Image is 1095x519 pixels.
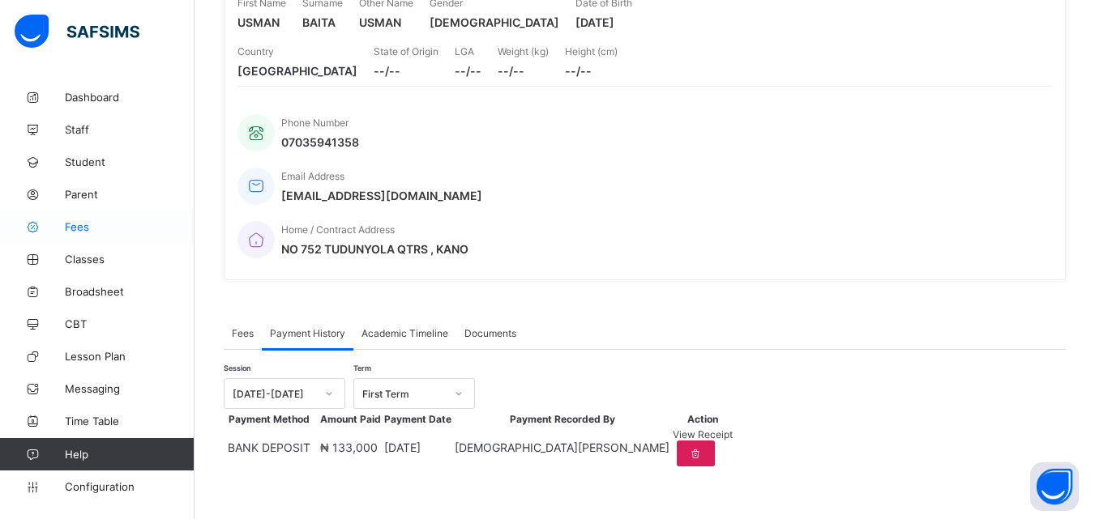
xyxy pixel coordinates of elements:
span: LGA [455,45,474,57]
span: Academic Timeline [361,327,448,339]
span: Home / Contract Address [281,223,395,236]
span: Messaging [65,382,195,395]
span: Country [237,45,274,57]
span: [EMAIL_ADDRESS][DOMAIN_NAME] [281,189,482,202]
span: Classes [65,253,195,266]
div: [DATE]-[DATE] [233,388,315,400]
span: Parent [65,188,195,201]
span: [DEMOGRAPHIC_DATA] [430,15,559,29]
button: Open asap [1030,462,1079,511]
img: safsims [15,15,139,49]
span: Email Address [281,170,344,182]
span: [DATE] [384,440,421,454]
span: [DEMOGRAPHIC_DATA][PERSON_NAME] [455,440,669,454]
span: Fees [232,327,254,339]
th: Action [672,412,734,426]
span: [DATE] [575,15,632,29]
span: 07035941358 [281,135,359,149]
span: Fees [65,220,195,233]
span: USMAN [237,15,286,29]
span: [GEOGRAPHIC_DATA] [237,64,357,78]
th: Amount Paid [319,412,382,426]
span: --/-- [565,64,618,78]
span: Phone Number [281,117,349,129]
span: CBT [65,317,195,330]
span: Configuration [65,480,194,493]
span: Term [353,364,371,372]
span: Height (cm) [565,45,618,57]
span: Broadsheet [65,285,195,298]
span: State of Origin [374,45,438,57]
span: USMAN [359,15,413,29]
span: Time Table [65,415,195,428]
th: Payment Method [227,412,311,426]
span: BAITA [302,15,343,29]
span: Help [65,448,194,461]
span: Lesson Plan [65,350,195,363]
span: Staff [65,123,195,136]
span: Student [65,155,195,168]
span: Session [224,364,250,372]
th: Payment Date [383,412,452,426]
span: --/-- [374,64,438,78]
span: Weight (kg) [498,45,549,57]
span: --/-- [498,64,549,78]
span: --/-- [455,64,481,78]
span: Documents [464,327,516,339]
span: NO 752 TUDUNYOLA QTRS , KANO [281,242,468,256]
div: First Term [362,388,445,400]
span: View Receipt [673,428,733,440]
span: Dashboard [65,91,195,104]
span: ₦ 133,000 [320,440,378,454]
span: BANK DEPOSIT [228,440,310,454]
th: Payment Recorded By [454,412,670,426]
span: Payment History [270,327,345,339]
